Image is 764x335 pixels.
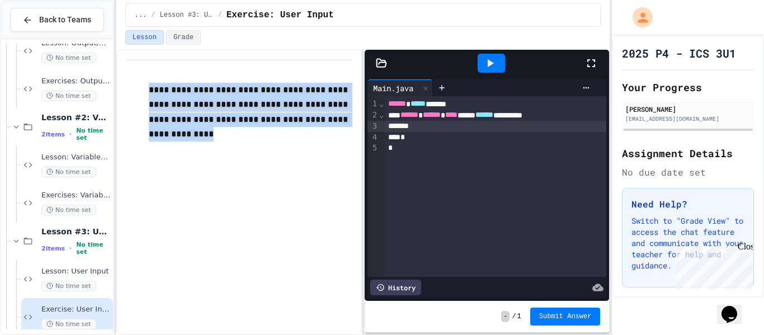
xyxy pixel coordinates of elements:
[135,11,147,20] span: ...
[10,8,104,32] button: Back to Teams
[227,8,334,22] span: Exercise: User Input
[41,245,65,252] span: 2 items
[76,127,111,141] span: No time set
[41,227,111,237] span: Lesson #3: User Input
[367,79,433,96] div: Main.java
[151,11,155,20] span: /
[539,312,592,321] span: Submit Answer
[41,91,96,101] span: No time set
[530,308,601,325] button: Submit Answer
[379,99,384,108] span: Fold line
[625,115,751,123] div: [EMAIL_ADDRESS][DOMAIN_NAME]
[517,312,521,321] span: 1
[367,82,419,94] div: Main.java
[41,112,111,122] span: Lesson #2: Variables & Data Types
[4,4,77,71] div: Chat with us now!Close
[125,30,164,45] button: Lesson
[218,11,222,20] span: /
[41,167,96,177] span: No time set
[69,130,72,139] span: •
[41,205,96,215] span: No time set
[41,267,111,276] span: Lesson: User Input
[512,312,516,321] span: /
[631,197,744,211] h3: Need Help?
[166,30,201,45] button: Grade
[41,131,65,138] span: 2 items
[41,53,96,63] span: No time set
[370,280,421,295] div: History
[367,143,379,154] div: 5
[671,242,753,289] iframe: chat widget
[625,104,751,114] div: [PERSON_NAME]
[41,77,111,86] span: Exercises: Output/Output Formatting
[631,215,744,271] p: Switch to "Grade View" to access the chat feature and communicate with your teacher for help and ...
[621,4,655,30] div: My Account
[622,166,754,179] div: No due date set
[622,145,754,161] h2: Assignment Details
[41,191,111,200] span: Exercises: Variables & Data Types
[622,79,754,95] h2: Your Progress
[41,281,96,291] span: No time set
[367,110,379,121] div: 2
[160,11,214,20] span: Lesson #3: User Input
[39,14,91,26] span: Back to Teams
[367,132,379,143] div: 4
[41,153,111,162] span: Lesson: Variables & Data Types
[717,290,753,324] iframe: chat widget
[41,305,111,314] span: Exercise: User Input
[41,319,96,329] span: No time set
[41,39,111,48] span: Lesson: Output/Output Formatting
[69,244,72,253] span: •
[367,121,379,132] div: 3
[622,45,736,61] h1: 2025 P4 - ICS 3U1
[76,241,111,256] span: No time set
[367,98,379,110] div: 1
[501,311,510,322] span: -
[379,110,384,119] span: Fold line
